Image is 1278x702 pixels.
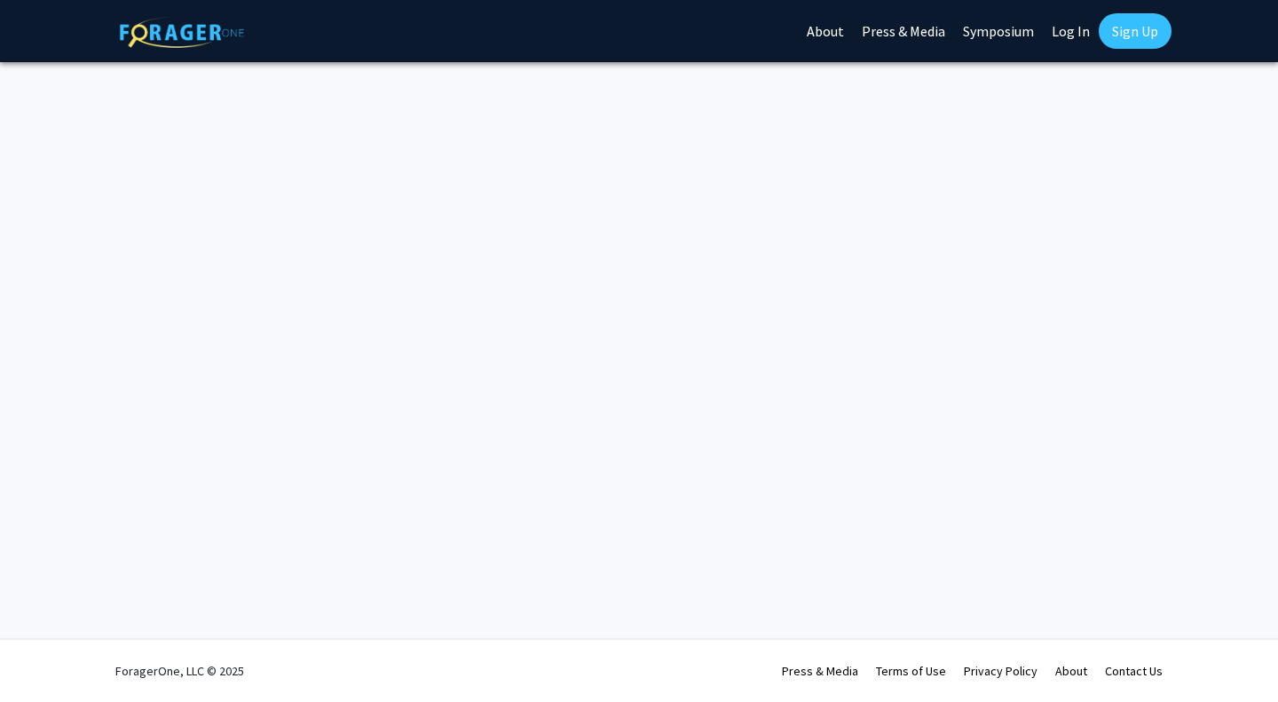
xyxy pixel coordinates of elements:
a: Privacy Policy [964,663,1037,679]
a: Sign Up [1099,13,1171,49]
a: Contact Us [1105,663,1163,679]
img: ForagerOne Logo [120,17,244,48]
div: ForagerOne, LLC © 2025 [115,640,244,702]
a: Press & Media [782,663,858,679]
a: Terms of Use [876,663,946,679]
a: About [1055,663,1087,679]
